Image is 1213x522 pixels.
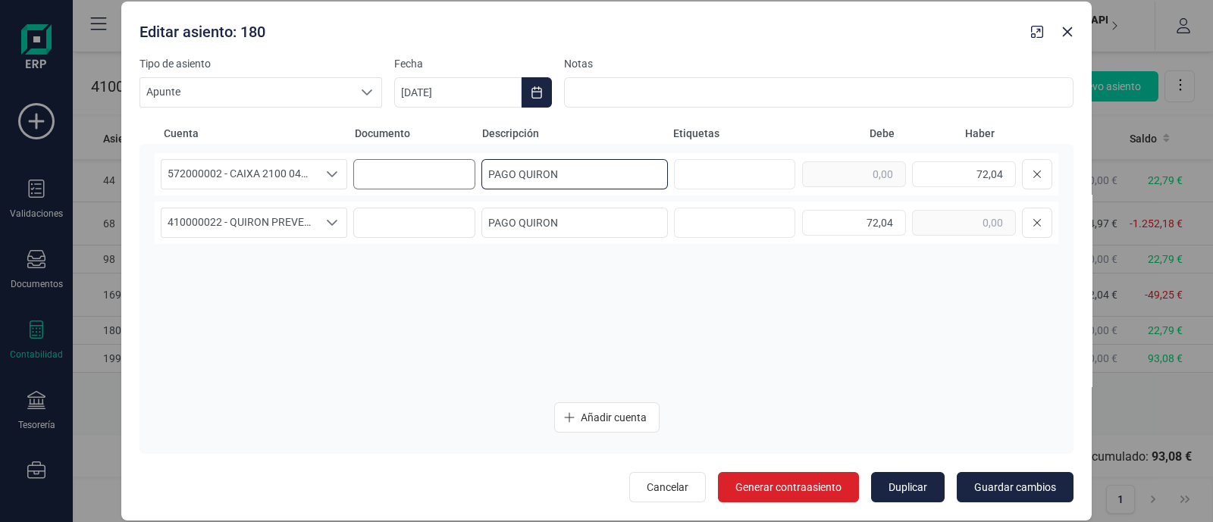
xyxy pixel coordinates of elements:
span: Guardar cambios [974,480,1056,495]
span: 572000002 - CAIXA 2100 0449 XXXX XXXX 9387 [161,160,318,189]
input: 0,00 [802,161,906,187]
button: Close [1055,20,1080,44]
label: Notas [564,56,1074,71]
button: Generar contraasiento [718,472,859,502]
span: Apunte [140,78,353,107]
span: Cuenta [164,126,349,141]
span: Generar contraasiento [735,480,842,495]
label: Fecha [394,56,552,71]
input: 0,00 [802,210,906,236]
span: Debe [801,126,895,141]
button: Añadir cuenta [554,402,660,433]
span: Haber [901,126,995,141]
input: 0,00 [912,210,1016,236]
span: Documento [355,126,476,141]
button: Guardar cambios [957,472,1074,502]
div: Seleccione una cuenta [318,160,346,189]
span: Descripción [482,126,667,141]
label: Tipo de asiento [139,56,382,71]
button: Cancelar [629,472,706,502]
span: Cancelar [647,480,688,495]
span: Añadir cuenta [581,410,647,425]
button: Choose Date [522,77,552,108]
span: Duplicar [889,480,927,495]
div: Editar asiento: 180 [133,15,1025,42]
input: 0,00 [912,161,1016,187]
span: 410000022 - QUIRON PREVENCION SLU [161,208,318,237]
span: Etiquetas [673,126,795,141]
button: Duplicar [871,472,945,502]
div: Seleccione una cuenta [318,208,346,237]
